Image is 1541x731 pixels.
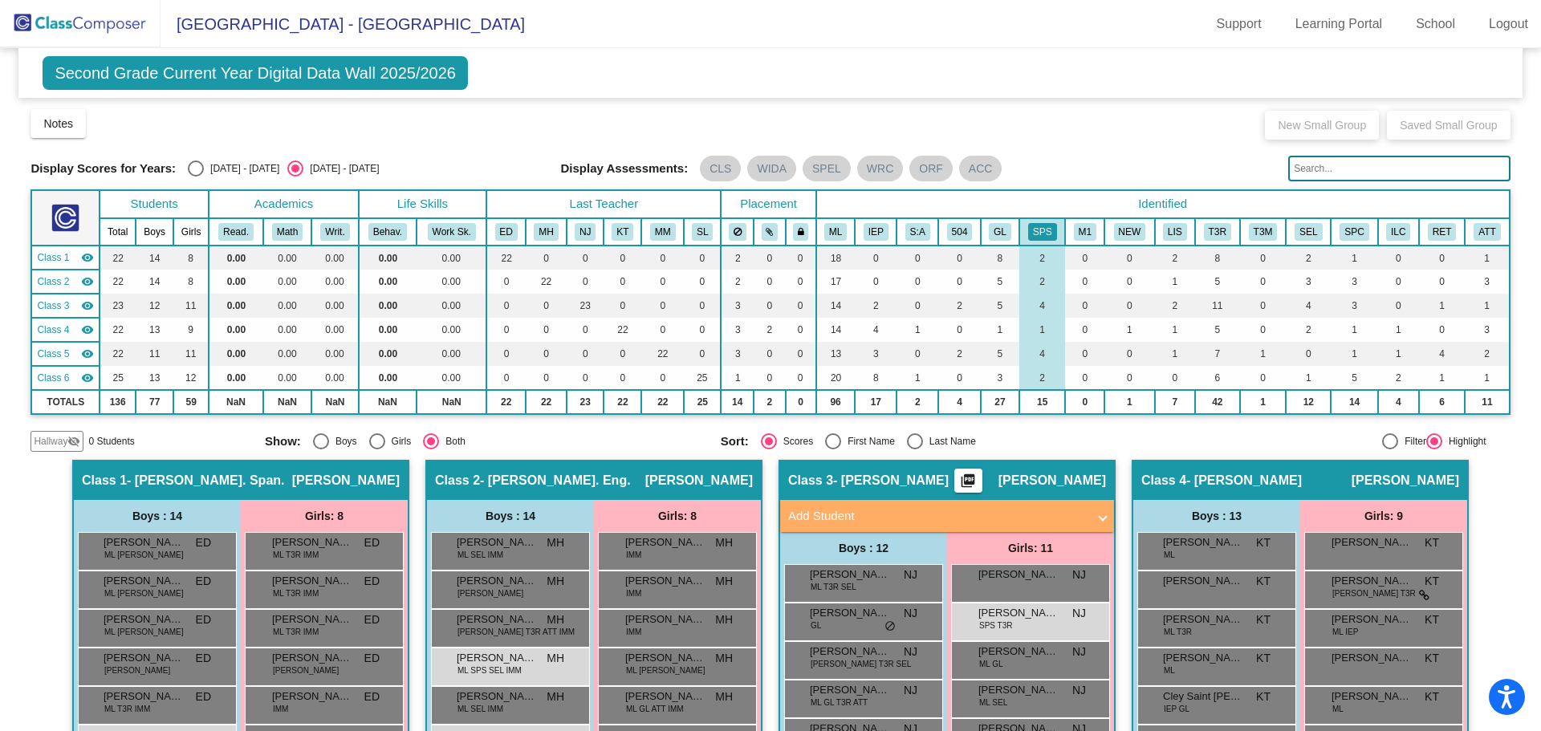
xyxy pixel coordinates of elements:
td: 2 [1286,318,1331,342]
td: 2 [1378,366,1419,390]
td: 22 [641,342,684,366]
button: Notes [30,109,86,138]
th: Newcomer - <1 year in Country [1104,218,1154,246]
td: 0 [1419,246,1466,270]
td: 0 [1240,318,1287,342]
button: Writ. [320,223,349,241]
th: Katie Tubiolo [604,218,641,246]
td: 3 [721,294,754,318]
td: 1 [1019,318,1066,342]
td: 14 [136,246,173,270]
mat-icon: visibility [81,251,94,264]
td: 0 [567,246,604,270]
td: 11 [1195,294,1240,318]
a: Learning Portal [1283,11,1396,37]
th: Academics [209,190,358,218]
td: 0 [526,318,567,342]
td: 0.00 [263,246,312,270]
td: 0.00 [417,318,486,342]
td: 1 [1331,318,1377,342]
td: 0 [604,342,641,366]
td: 0.00 [311,318,358,342]
td: 0 [786,318,816,342]
td: 0 [526,342,567,366]
td: 0 [754,342,785,366]
th: IEP - Low Student:Adult Ratio [897,218,938,246]
td: 0 [1286,342,1331,366]
td: 8 [1195,246,1240,270]
td: 18 [816,246,856,270]
td: 0 [786,246,816,270]
td: 0 [754,366,785,390]
td: 14 [816,294,856,318]
th: Elsie Delgado [486,218,526,246]
td: 1 [1155,318,1195,342]
td: 0 [486,318,526,342]
td: 13 [816,342,856,366]
td: 0 [486,366,526,390]
th: Students [100,190,209,218]
td: 1 [897,366,938,390]
td: 2 [1155,246,1195,270]
th: Tier 3 Supports in Reading [1195,218,1240,246]
td: 1 [1331,342,1377,366]
td: 2 [1465,342,1509,366]
td: 0 [1065,246,1104,270]
td: 3 [1331,270,1377,294]
td: 3 [1465,270,1509,294]
td: 0.00 [209,270,262,294]
td: 23 [100,294,136,318]
td: 0 [1419,270,1466,294]
button: NEW [1114,223,1146,241]
th: Identified [816,190,1510,218]
td: 2 [1155,294,1195,318]
td: 0 [604,246,641,270]
td: 0 [641,294,684,318]
th: Girls [173,218,209,246]
td: 1 [1331,246,1377,270]
td: 0 [1065,366,1104,390]
mat-chip: ORF [909,156,953,181]
mat-icon: visibility [81,275,94,288]
button: Print Students Details [954,469,982,493]
td: 0 [938,318,981,342]
td: 0 [526,366,567,390]
td: 0 [1240,366,1287,390]
span: Display Scores for Years: [30,161,176,176]
td: 0.00 [209,318,262,342]
td: 13 [136,366,173,390]
td: 0 [754,270,785,294]
td: 0.00 [311,366,358,390]
span: [GEOGRAPHIC_DATA] - [GEOGRAPHIC_DATA] [161,11,525,37]
td: 0.00 [417,270,486,294]
td: 0 [526,294,567,318]
th: Total [100,218,136,246]
th: Student has limited or interrupted schooling - former newcomer [1155,218,1195,246]
td: 1 [1378,342,1419,366]
td: 4 [855,318,897,342]
td: 0 [604,366,641,390]
td: 0 [1104,342,1154,366]
th: Tier 3 Supports in Math [1240,218,1287,246]
mat-chip: SPEL [803,156,851,181]
td: 0.00 [263,270,312,294]
td: 1 [1286,366,1331,390]
th: 504 Plan [938,218,981,246]
td: 3 [1331,294,1377,318]
th: Glasses [981,218,1019,246]
td: 0 [684,318,721,342]
td: 0 [897,270,938,294]
td: 2 [938,342,981,366]
td: 0.00 [209,342,262,366]
td: 1 [1155,342,1195,366]
td: 0 [938,270,981,294]
th: Multilingual Learner [816,218,856,246]
mat-icon: visibility [81,299,94,312]
td: 0 [1240,294,1287,318]
button: SEL [1295,223,1322,241]
button: Behav. [368,223,407,241]
td: Elsie Delgado - Delgado - Imm. Span. [31,246,100,270]
td: 22 [100,270,136,294]
td: 4 [1286,294,1331,318]
th: Retained at some point, or was placed back at time of enrollment [1419,218,1466,246]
